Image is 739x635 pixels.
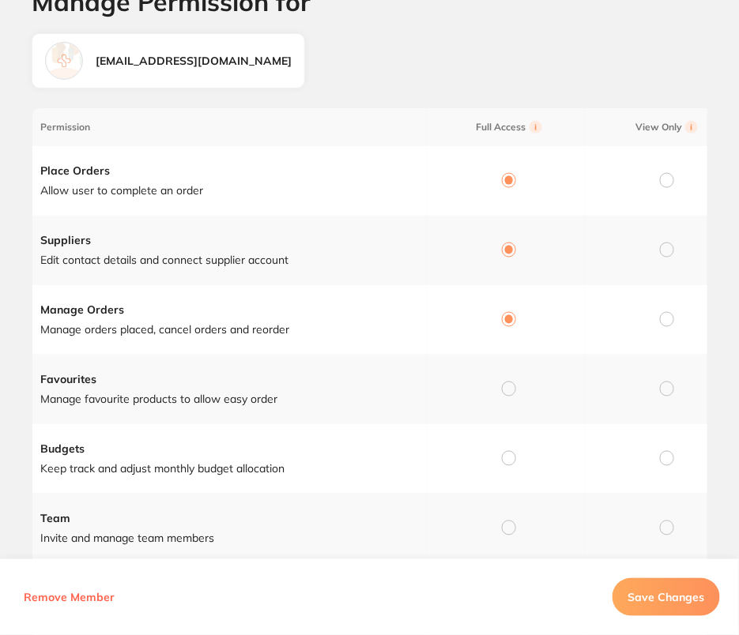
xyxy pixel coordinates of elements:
[40,372,426,388] h4: Favourites
[435,121,584,133] span: Full Access
[40,441,426,457] h4: Budgets
[40,322,426,338] p: Manage orders placed, cancel orders and reorder
[40,233,426,249] h4: Suppliers
[40,183,426,199] p: Allow user to complete an order
[40,392,426,408] p: Manage favourite products to allow easy order
[40,163,426,179] h4: Place Orders
[40,122,426,133] span: Permission
[96,54,292,70] div: [EMAIL_ADDRESS][DOMAIN_NAME]
[40,531,426,547] p: Invite and manage team members
[40,253,426,269] p: Edit contact details and connect supplier account
[40,302,426,318] h4: Manage Orders
[40,511,426,527] h4: Team
[40,461,426,477] p: Keep track and adjust monthly budget allocation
